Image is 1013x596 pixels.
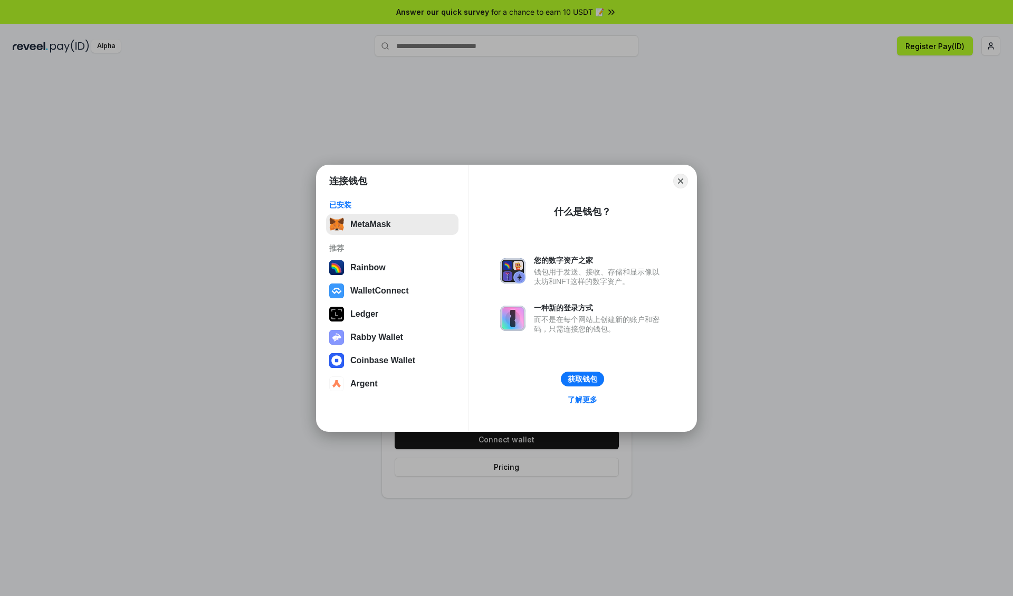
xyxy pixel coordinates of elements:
[350,286,409,296] div: WalletConnect
[329,243,455,253] div: 推荐
[568,395,597,404] div: 了解更多
[326,327,458,348] button: Rabby Wallet
[673,174,688,188] button: Close
[568,374,597,384] div: 获取钱包
[534,267,665,286] div: 钱包用于发送、接收、存储和显示像以太坊和NFT这样的数字资产。
[350,333,403,342] div: Rabby Wallet
[554,205,611,218] div: 什么是钱包？
[561,372,604,386] button: 获取钱包
[329,376,344,391] img: svg+xml,%3Csvg%20width%3D%2228%22%20height%3D%2228%22%20viewBox%3D%220%200%2028%2028%22%20fill%3D...
[326,304,458,325] button: Ledger
[350,220,390,229] div: MetaMask
[329,260,344,275] img: svg+xml,%3Csvg%20width%3D%22120%22%20height%3D%22120%22%20viewBox%3D%220%200%20120%20120%22%20fil...
[329,175,367,187] h1: 连接钱包
[329,283,344,298] img: svg+xml,%3Csvg%20width%3D%2228%22%20height%3D%2228%22%20viewBox%3D%220%200%2028%2028%22%20fill%3D...
[534,303,665,313] div: 一种新的登录方式
[500,306,525,331] img: svg+xml,%3Csvg%20xmlns%3D%22http%3A%2F%2Fwww.w3.org%2F2000%2Fsvg%22%20fill%3D%22none%22%20viewBox...
[326,350,458,371] button: Coinbase Wallet
[350,356,415,365] div: Coinbase Wallet
[329,353,344,368] img: svg+xml,%3Csvg%20width%3D%2228%22%20height%3D%2228%22%20viewBox%3D%220%200%2028%2028%22%20fill%3D...
[326,373,458,394] button: Argent
[350,379,378,389] div: Argent
[329,217,344,232] img: svg+xml,%3Csvg%20fill%3D%22none%22%20height%3D%2233%22%20viewBox%3D%220%200%2035%2033%22%20width%...
[329,307,344,321] img: svg+xml,%3Csvg%20xmlns%3D%22http%3A%2F%2Fwww.w3.org%2F2000%2Fsvg%22%20width%3D%2228%22%20height%3...
[561,393,604,406] a: 了解更多
[350,309,378,319] div: Ledger
[534,256,665,265] div: 您的数字资产之家
[500,258,525,283] img: svg+xml,%3Csvg%20xmlns%3D%22http%3A%2F%2Fwww.w3.org%2F2000%2Fsvg%22%20fill%3D%22none%22%20viewBox...
[329,200,455,210] div: 已安装
[350,263,386,272] div: Rainbow
[326,257,458,278] button: Rainbow
[326,280,458,301] button: WalletConnect
[534,315,665,334] div: 而不是在每个网站上创建新的账户和密码，只需连接您的钱包。
[329,330,344,345] img: svg+xml,%3Csvg%20xmlns%3D%22http%3A%2F%2Fwww.w3.org%2F2000%2Fsvg%22%20fill%3D%22none%22%20viewBox...
[326,214,458,235] button: MetaMask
